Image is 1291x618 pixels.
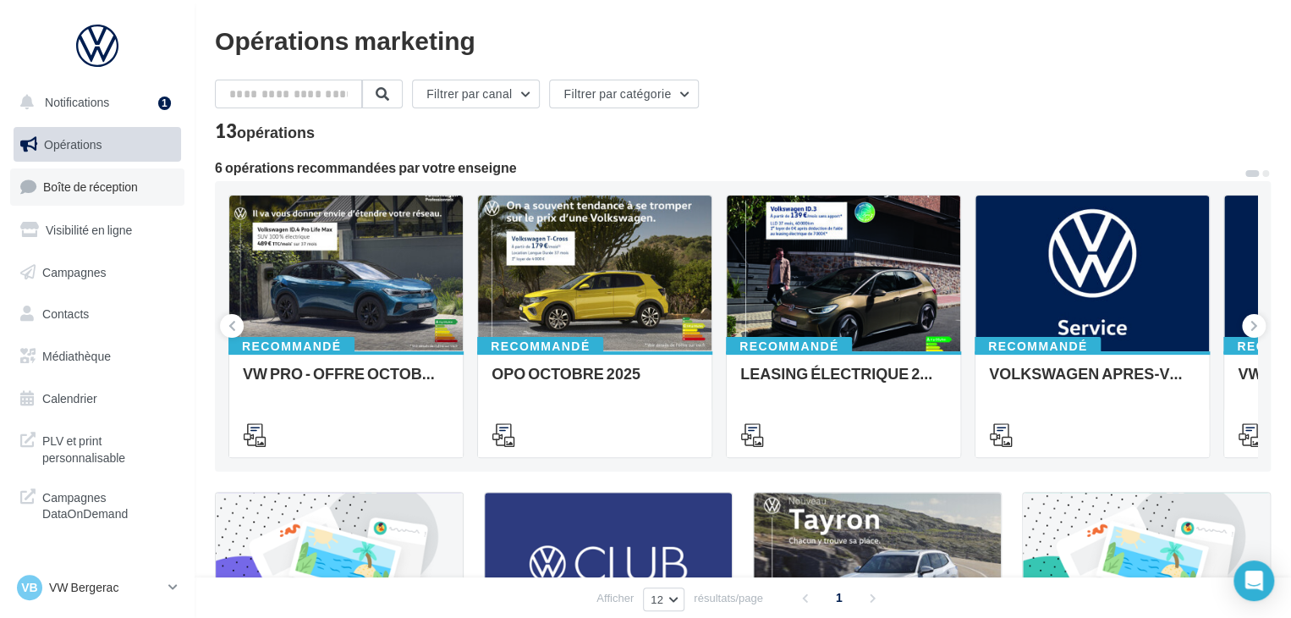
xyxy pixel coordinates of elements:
[10,127,184,163] a: Opérations
[46,223,132,237] span: Visibilité en ligne
[21,579,37,596] span: VB
[243,365,449,399] div: VW PRO - OFFRE OCTOBRE 25
[215,161,1244,174] div: 6 opérations recommandées par votre enseigne
[14,571,181,604] a: VB VW Bergerac
[1233,560,1274,601] div: Open Intercom Messenger
[43,179,138,194] span: Boîte de réception
[651,593,663,606] span: 12
[228,337,354,356] div: Recommandé
[10,296,184,332] a: Contacts
[215,122,315,141] div: 13
[740,365,947,399] div: LEASING ÉLECTRIQUE 2025
[42,391,97,406] span: Calendrier
[596,590,634,606] span: Afficher
[989,365,1195,399] div: VOLKSWAGEN APRES-VENTE
[10,85,178,120] button: Notifications 1
[42,486,174,522] span: Campagnes DataOnDemand
[237,124,315,140] div: opérations
[726,337,852,356] div: Recommandé
[10,255,184,290] a: Campagnes
[10,212,184,248] a: Visibilité en ligne
[215,27,1271,52] div: Opérations marketing
[10,381,184,417] a: Calendrier
[49,579,162,596] p: VW Bergerac
[10,168,184,205] a: Boîte de réception
[826,584,853,611] span: 1
[42,349,111,363] span: Médiathèque
[42,306,89,321] span: Contacts
[42,429,174,466] span: PLV et print personnalisable
[10,339,184,374] a: Médiathèque
[412,80,540,108] button: Filtrer par canal
[643,588,684,611] button: 12
[549,80,699,108] button: Filtrer par catégorie
[477,337,603,356] div: Recommandé
[492,365,698,399] div: OPO OCTOBRE 2025
[158,97,171,110] div: 1
[10,479,184,529] a: Campagnes DataOnDemand
[44,137,102,152] span: Opérations
[694,590,763,606] span: résultats/page
[10,422,184,472] a: PLV et print personnalisable
[45,95,109,109] span: Notifications
[42,264,107,279] span: Campagnes
[975,337,1101,356] div: Recommandé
